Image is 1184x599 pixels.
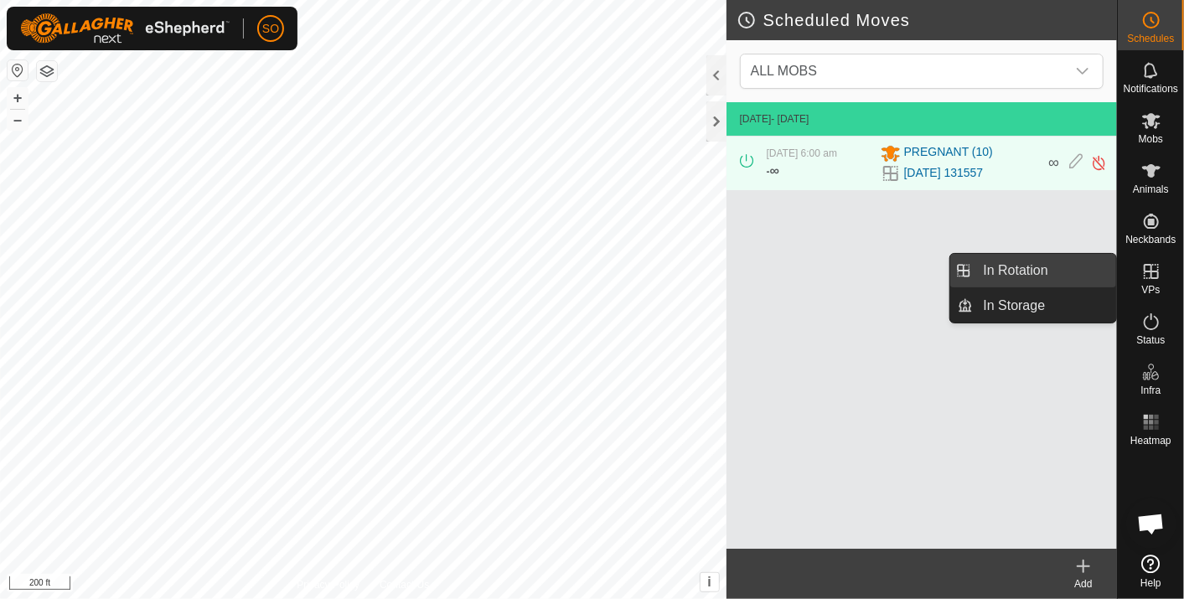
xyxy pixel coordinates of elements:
span: ALL MOBS [744,54,1066,88]
span: In Storage [984,296,1046,316]
span: Schedules [1127,34,1174,44]
a: Help [1118,548,1184,595]
span: Mobs [1139,134,1163,144]
button: Reset Map [8,60,28,80]
span: SO [262,20,279,38]
span: - [DATE] [772,113,809,125]
span: [DATE] [740,113,772,125]
img: Turn off schedule move [1091,154,1107,172]
button: Map Layers [37,61,57,81]
h2: Scheduled Moves [737,10,1117,30]
span: Help [1140,578,1161,588]
img: Gallagher Logo [20,13,230,44]
div: Add [1050,576,1117,591]
span: PREGNANT (10) [904,143,993,163]
a: [DATE] 131557 [904,164,984,182]
button: + [8,88,28,108]
div: - [767,161,779,181]
span: [DATE] 6:00 am [767,147,837,159]
div: Open chat [1126,498,1176,549]
span: In Rotation [984,261,1048,281]
span: Notifications [1124,84,1178,94]
a: Privacy Policy [297,577,359,592]
a: In Storage [974,289,1117,323]
a: Contact Us [380,577,429,592]
span: ALL MOBS [751,64,817,78]
button: i [701,573,719,591]
span: Infra [1140,385,1161,395]
a: In Rotation [974,254,1117,287]
span: Neckbands [1125,235,1176,245]
span: ∞ [1048,154,1059,171]
li: In Rotation [950,254,1116,287]
span: Heatmap [1130,436,1171,446]
span: i [707,575,711,589]
span: VPs [1141,285,1160,295]
span: ∞ [770,163,779,178]
span: Animals [1133,184,1169,194]
div: dropdown trigger [1066,54,1099,88]
button: – [8,110,28,130]
li: In Storage [950,289,1116,323]
span: Status [1136,335,1165,345]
